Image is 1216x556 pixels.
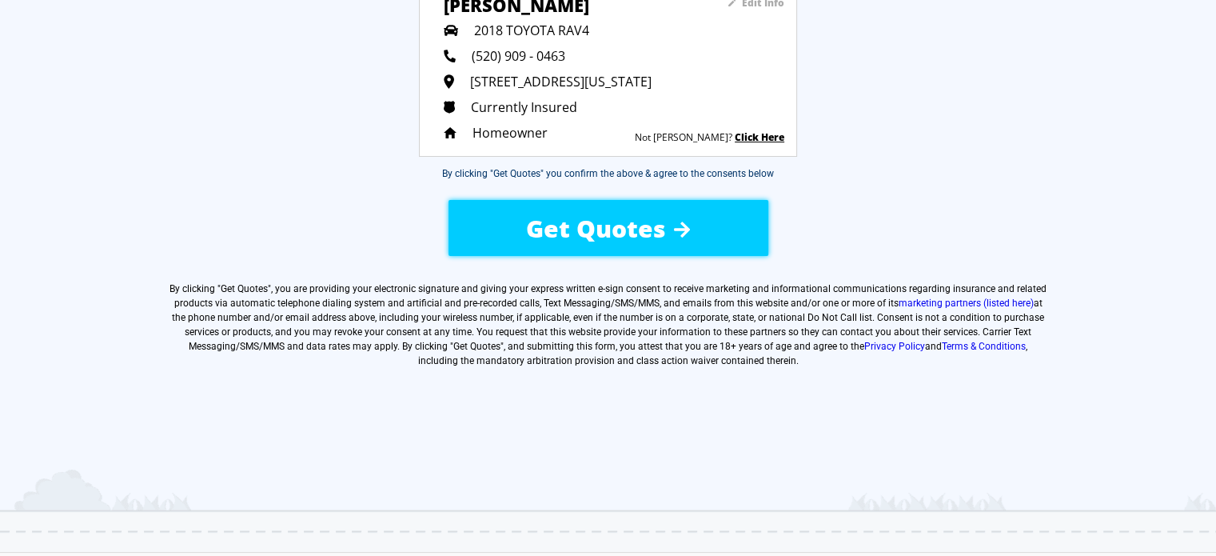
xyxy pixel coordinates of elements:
span: (520) 909 - 0463 [472,47,565,65]
a: Terms & Conditions [942,341,1026,352]
span: 2018 TOYOTA RAV4 [474,22,589,39]
span: Get Quotes [526,212,666,245]
span: Get Quotes [221,283,268,294]
a: marketing partners (listed here) [899,298,1034,309]
a: Privacy Policy [864,341,925,352]
div: By clicking "Get Quotes" you confirm the above & agree to the consents below [442,166,774,181]
span: Currently Insured [471,98,577,116]
span: Homeowner [472,124,548,142]
span: [STREET_ADDRESS][US_STATE] [470,73,652,90]
button: Get Quotes [449,200,768,256]
label: By clicking " ", you are providing your electronic signature and giving your express written e-si... [169,282,1048,368]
